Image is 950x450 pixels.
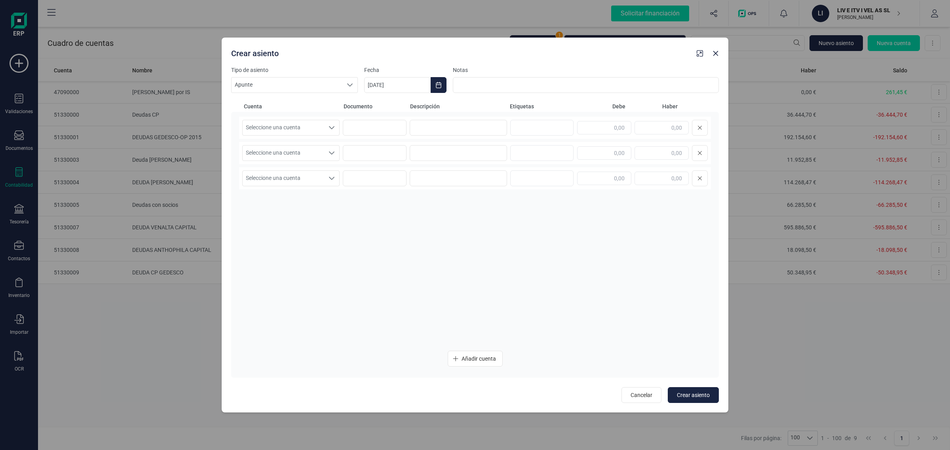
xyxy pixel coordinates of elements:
input: 0,00 [635,172,689,185]
div: Crear asiento [228,45,693,59]
input: 0,00 [577,121,631,134]
button: Añadir cuenta [448,351,503,367]
div: Seleccione una cuenta [324,120,339,135]
label: Fecha [364,66,446,74]
input: 0,00 [577,172,631,185]
button: Choose Date [431,77,446,93]
span: Crear asiento [677,391,710,399]
div: Seleccione una cuenta [324,171,339,186]
span: Haber [629,102,678,110]
span: Debe [576,102,625,110]
button: Crear asiento [668,387,719,403]
span: Descripción [410,102,507,110]
span: Etiquetas [510,102,573,110]
span: Seleccione una cuenta [243,120,324,135]
span: Seleccione una cuenta [243,171,324,186]
input: 0,00 [635,121,689,134]
input: 0,00 [577,146,631,160]
span: Añadir cuenta [462,355,496,363]
label: Notas [453,66,719,74]
input: 0,00 [635,146,689,160]
span: Documento [344,102,407,110]
span: Apunte [232,78,342,93]
span: Seleccione una cuenta [243,146,324,161]
label: Tipo de asiento [231,66,358,74]
button: Cancelar [621,387,661,403]
div: Seleccione una cuenta [324,146,339,161]
span: Cancelar [631,391,652,399]
span: Cuenta [244,102,340,110]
